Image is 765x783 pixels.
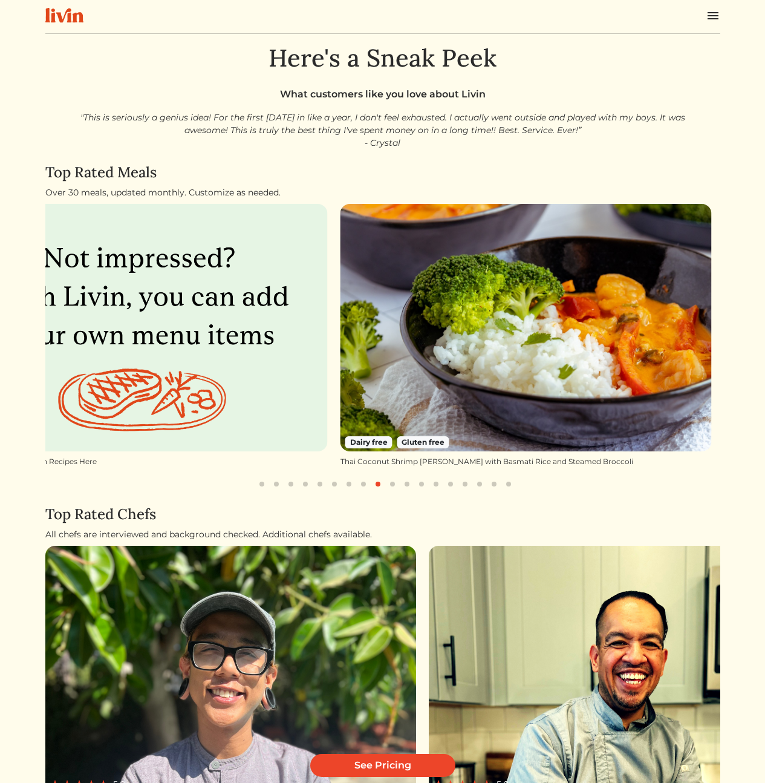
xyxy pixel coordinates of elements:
[397,436,449,448] span: Gluten free
[74,111,691,149] p: "This is seriously a genius idea! For the first [DATE] in like a year, I don't feel exhausted. I ...
[345,436,392,448] span: Dairy free
[310,754,455,777] a: See Pricing
[45,506,720,523] h4: Top Rated Chefs
[45,186,720,199] div: Over 30 meals, updated monthly. Customize as needed.
[45,8,83,23] img: livin-logo-a0d97d1a881af30f6274990eb6222085a2533c92bbd1e4f22c21b4f0d0e3210c.svg
[45,528,720,541] div: All chefs are interviewed and background checked. Additional chefs available.
[706,8,720,23] img: menu_hamburger-cb6d353cf0ecd9f46ceae1c99ecbeb4a00e71ca567a856bd81f57e9d8c17bb26.svg
[45,164,720,182] h4: Top Rated Meals
[45,44,720,73] h1: Here's a Sneak Peek
[340,456,712,467] div: Thai Coconut Shrimp [PERSON_NAME] with Basmati Rice and Steamed Broccoli
[340,204,712,451] img: Thai Coconut Shrimp Curry with Basmati Rice and Steamed Broccoli
[45,87,720,102] div: What customers like you love about Livin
